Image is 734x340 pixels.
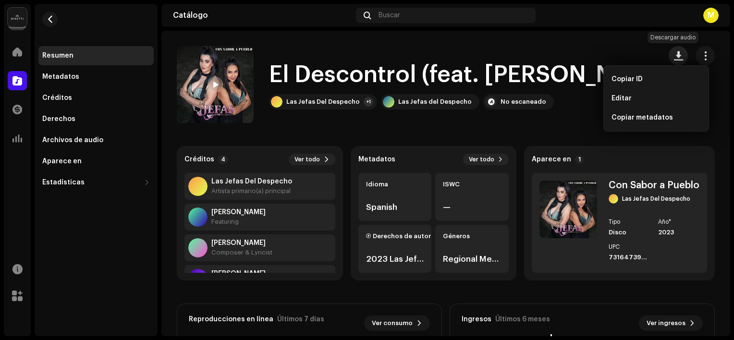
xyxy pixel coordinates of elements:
div: Las Jefas Del Despecho [286,98,360,106]
span: Copiar ID [612,75,643,83]
button: Ver todo [463,154,509,165]
span: Copiar metadatos [612,114,673,121]
div: Últimos 6 meses [495,316,550,323]
div: Idioma [366,181,424,188]
button: Ver consumo [364,316,430,331]
strong: Metadatos [358,156,395,163]
strong: Las Jefas Del Despecho [211,178,292,185]
strong: Créditos [184,156,214,163]
img: 02a7c2d3-3c89-4098-b12f-2ff2945c95ee [8,8,27,27]
div: Últimos 7 días [277,316,324,323]
span: Editar [612,95,632,102]
img: fb03cc4f-6dea-433e-9814-3b8ef2b79b41 [177,46,254,123]
div: No escaneado [501,98,546,106]
div: Composer & Lyricist [211,249,272,256]
div: Las Jefas Del Despecho [622,195,690,203]
div: Ingresos [462,316,491,323]
div: Derechos [42,115,75,123]
re-m-nav-item: Aparece en [38,152,154,171]
div: Tipo [609,219,650,225]
div: Ⓟ Derechos de autor [366,232,424,240]
div: 7316473924136 [609,254,650,261]
button: Ver todo [289,154,335,165]
span: Ver todo [469,156,494,163]
div: Artista primario(a) principal [211,187,292,195]
div: +1 [364,97,373,107]
div: Metadatos [42,73,79,81]
div: Catálogo [173,12,352,19]
div: Reproducciones en línea [189,316,273,323]
div: 2023 [658,229,700,236]
span: Ver todo [294,156,320,163]
re-m-nav-item: Resumen [38,46,154,65]
re-m-nav-dropdown: Estadísticas [38,173,154,192]
div: Géneros [443,232,501,240]
span: Buscar [379,12,400,19]
strong: Esteban Velasquez [211,239,272,247]
p-badge: 4 [218,155,228,164]
div: UPC [609,244,650,250]
div: 2023 Las Jefas Del Despecho [366,254,424,265]
div: Aparece en [42,158,82,165]
strong: Wilson David [211,270,272,278]
div: Archivos de audio [42,136,103,144]
span: Ver consumo [372,314,413,333]
div: Las Jefas del Despecho [398,98,472,106]
div: M [703,8,719,23]
span: Ver ingresos [647,314,685,333]
button: Ver ingresos [639,316,703,331]
strong: Aparece en [532,156,571,163]
img: fb03cc4f-6dea-433e-9814-3b8ef2b79b41 [539,181,597,238]
re-m-nav-item: Derechos [38,109,154,129]
re-m-nav-item: Metadatos [38,67,154,86]
div: Featuring [211,218,266,226]
div: Con Sabor a Pueblo [609,181,699,190]
div: — [443,202,501,213]
strong: Esteban y Wilson [211,208,266,216]
p-badge: 1 [575,155,584,164]
div: Créditos [42,94,72,102]
div: Disco [609,229,650,236]
div: ISWC [443,181,501,188]
div: Spanish [366,202,424,213]
re-m-nav-item: Créditos [38,88,154,108]
re-m-nav-item: Archivos de audio [38,131,154,150]
div: Resumen [42,52,73,60]
div: Regional Mexicano, Latin [443,254,501,265]
h1: El Descontrol (feat. Esteban y Wilson) [269,60,634,90]
div: Estadísticas [42,179,85,186]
